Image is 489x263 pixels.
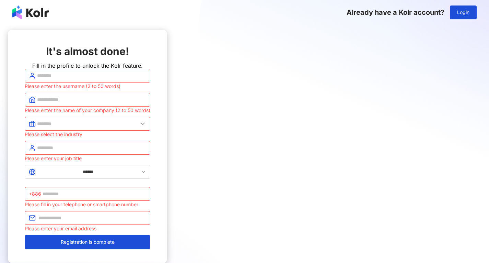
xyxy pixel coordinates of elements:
[32,62,143,69] span: Fill in the profile to unlock the Kolr feature.
[25,225,150,232] div: Please enter your email address
[450,6,477,19] button: Login
[25,107,150,114] div: Please enter the name of your company (2 to 50 words)
[25,131,150,138] div: Please select the industry
[25,155,150,162] div: Please enter your job title
[25,201,150,208] div: Please fill in your telephone or smartphone number
[61,239,115,245] span: Registration is complete
[347,8,444,17] span: Already have a Kolr account?
[25,83,150,90] div: Please enter the username (2 to 50 words)
[12,6,49,19] img: logo
[457,10,469,15] span: Login
[46,45,129,57] span: It's almost done!
[25,235,150,249] button: Registration is complete
[29,190,41,198] span: +886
